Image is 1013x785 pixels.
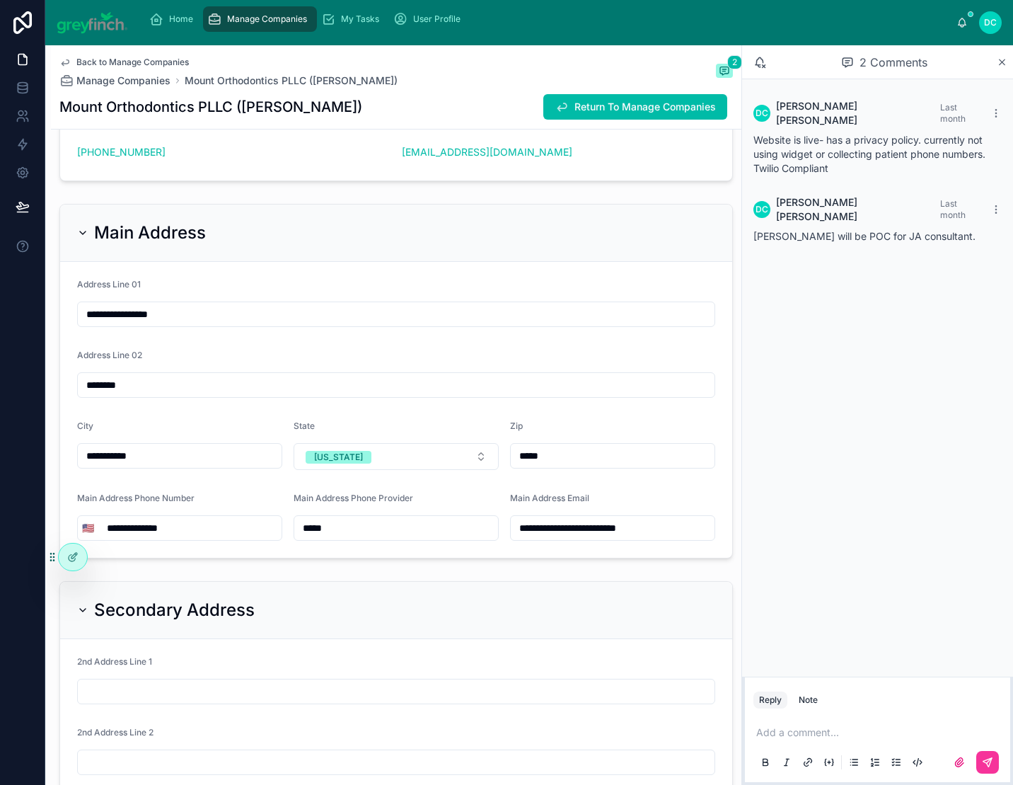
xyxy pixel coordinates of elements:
[169,13,193,25] span: Home
[77,420,93,431] span: City
[716,64,733,81] button: 2
[413,13,461,25] span: User Profile
[94,599,255,621] h2: Secondary Address
[77,279,141,290] span: Address Line 01
[227,13,307,25] span: Manage Companies
[76,74,170,88] span: Manage Companies
[59,74,170,88] a: Manage Companies
[574,100,716,114] span: Return To Manage Companies
[77,727,154,738] span: 2nd Address Line 2
[753,692,787,709] button: Reply
[756,204,768,215] span: DC
[389,6,470,32] a: User Profile
[57,11,128,34] img: App logo
[77,145,166,159] a: [PHONE_NUMBER]
[341,13,379,25] span: My Tasks
[753,230,976,242] span: [PERSON_NAME] will be POC for JA consultant.
[543,94,727,120] button: Return To Manage Companies
[984,17,997,28] span: DC
[793,692,823,709] button: Note
[940,198,966,220] span: Last month
[294,420,315,431] span: State
[294,443,499,470] button: Select Button
[402,145,572,159] a: [EMAIL_ADDRESS][DOMAIN_NAME]
[940,102,966,124] span: Last month
[799,694,818,706] div: Note
[59,57,189,68] a: Back to Manage Companies
[317,6,389,32] a: My Tasks
[776,99,940,127] span: [PERSON_NAME] [PERSON_NAME]
[82,521,94,535] span: 🇺🇸
[77,656,152,667] span: 2nd Address Line 1
[77,350,142,360] span: Address Line 02
[59,97,362,117] h1: Mount Orthodontics PLLC ([PERSON_NAME])
[203,6,317,32] a: Manage Companies
[756,108,768,119] span: DC
[78,515,98,541] button: Select Button
[314,451,363,464] div: [US_STATE]
[139,4,957,35] div: scrollable content
[510,420,523,431] span: Zip
[145,6,203,32] a: Home
[185,74,398,88] a: Mount Orthodontics PLLC ([PERSON_NAME])
[76,57,189,68] span: Back to Manage Companies
[510,493,589,503] span: Main Address Email
[753,134,985,174] span: Website is live- has a privacy policy. currently not using widget or collecting patient phone num...
[94,222,206,244] h2: Main Address
[859,54,927,71] span: 2 Comments
[776,195,940,224] span: [PERSON_NAME] [PERSON_NAME]
[77,493,195,503] span: Main Address Phone Number
[727,55,742,69] span: 2
[294,493,413,503] span: Main Address Phone Provider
